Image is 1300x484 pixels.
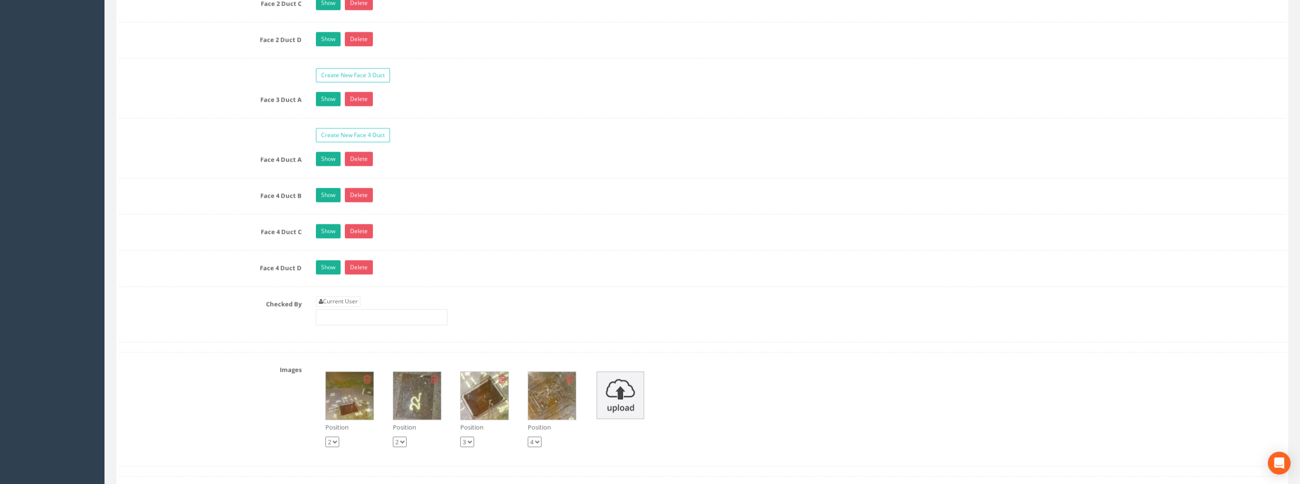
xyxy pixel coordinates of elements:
[316,92,341,106] a: Show
[316,260,341,274] a: Show
[112,362,309,374] label: Images
[316,152,341,166] a: Show
[597,371,644,419] img: upload_icon.png
[316,68,390,82] a: Create New Face 3 Duct
[345,224,373,238] a: Delete
[345,92,373,106] a: Delete
[112,260,309,272] label: Face 4 Duct D
[345,260,373,274] a: Delete
[112,296,309,309] label: Checked By
[112,224,309,236] label: Face 4 Duct C
[1268,452,1291,474] div: Open Intercom Messenger
[461,372,508,419] img: 6c671b6b-9afc-e2d7-e308-ec31460355da_a35c2967-892c-9212-9308-f3e79b81f608_thumb.jpg
[316,32,341,46] a: Show
[345,152,373,166] a: Delete
[460,423,509,432] p: Position
[345,32,373,46] a: Delete
[112,188,309,200] label: Face 4 Duct B
[345,188,373,202] a: Delete
[528,423,576,432] p: Position
[112,152,309,164] label: Face 4 Duct A
[316,128,390,142] a: Create New Face 4 Duct
[326,372,373,419] img: 6c671b6b-9afc-e2d7-e308-ec31460355da_3cce1468-b9fe-b60f-a472-3b25e994634b_thumb.jpg
[393,372,441,419] img: 6c671b6b-9afc-e2d7-e308-ec31460355da_8b93fa48-9f56-bf7f-de0f-7c15cfc9f336_thumb.jpg
[528,372,576,419] img: 6c671b6b-9afc-e2d7-e308-ec31460355da_334717c3-d0f3-c17e-4b0e-b96e979a25fc_thumb.jpg
[112,32,309,44] label: Face 2 Duct D
[393,423,441,432] p: Position
[316,224,341,238] a: Show
[325,423,374,432] p: Position
[316,296,361,307] a: Current User
[112,92,309,104] label: Face 3 Duct A
[316,188,341,202] a: Show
